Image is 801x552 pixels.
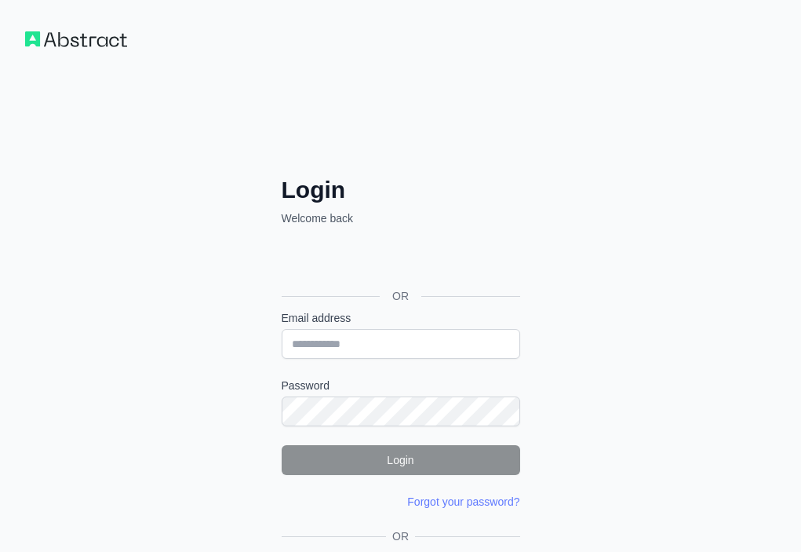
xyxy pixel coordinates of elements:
h2: Login [282,176,520,204]
span: OR [386,528,415,544]
a: Forgot your password? [407,495,519,508]
img: Workflow [25,31,127,47]
button: Login [282,445,520,475]
label: Password [282,378,520,393]
iframe: Przycisk Zaloguj się przez Google [274,243,525,278]
label: Email address [282,310,520,326]
span: OR [380,288,421,304]
p: Welcome back [282,210,520,226]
